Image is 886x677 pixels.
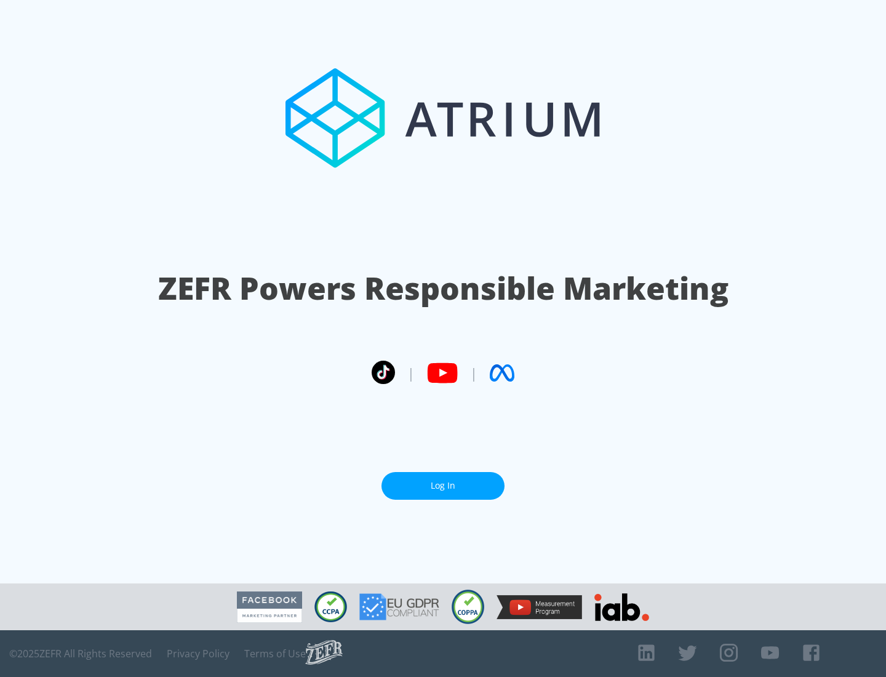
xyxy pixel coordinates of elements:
span: | [470,364,477,382]
img: YouTube Measurement Program [497,595,582,619]
span: | [407,364,415,382]
img: CCPA Compliant [314,591,347,622]
span: © 2025 ZEFR All Rights Reserved [9,647,152,660]
img: GDPR Compliant [359,593,439,620]
img: IAB [594,593,649,621]
img: COPPA Compliant [452,590,484,624]
a: Terms of Use [244,647,306,660]
a: Log In [381,472,505,500]
img: Facebook Marketing Partner [237,591,302,623]
h1: ZEFR Powers Responsible Marketing [158,267,728,310]
a: Privacy Policy [167,647,229,660]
